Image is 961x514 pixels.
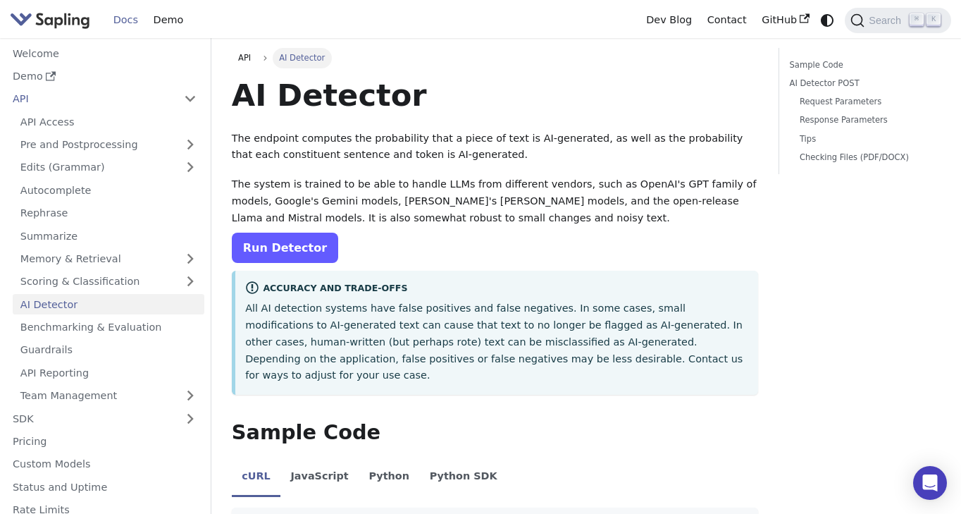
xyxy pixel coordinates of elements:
[106,9,146,31] a: Docs
[700,9,755,31] a: Contact
[5,432,204,452] a: Pricing
[800,151,931,164] a: Checking Files (PDF/DOCX)
[13,111,204,132] a: API Access
[800,133,931,146] a: Tips
[13,157,204,178] a: Edits (Grammar)
[754,9,817,31] a: GitHub
[638,9,699,31] a: Dev Blog
[232,420,759,446] h2: Sample Code
[800,114,931,127] a: Response Parameters
[13,386,204,406] a: Team Management
[13,317,204,338] a: Benchmarking & Evaluation
[273,48,332,68] span: AI Detector
[13,203,204,224] a: Rephrase
[5,477,204,497] a: Status and Uptime
[359,458,419,498] li: Python
[910,13,924,26] kbd: ⌘
[13,135,204,155] a: Pre and Postprocessing
[13,362,204,383] a: API Reporting
[13,249,204,269] a: Memory & Retrieval
[5,66,204,87] a: Demo
[13,340,204,360] a: Guardrails
[5,89,176,109] a: API
[864,15,910,26] span: Search
[232,233,338,263] a: Run Detector
[817,10,838,30] button: Switch between dark and light mode (currently system mode)
[800,95,931,109] a: Request Parameters
[13,180,204,200] a: Autocomplete
[10,10,90,30] img: Sapling.ai
[13,294,204,314] a: AI Detector
[146,9,191,31] a: Demo
[845,8,950,33] button: Search (Command+K)
[176,89,204,109] button: Collapse sidebar category 'API'
[232,48,258,68] a: API
[913,466,947,500] div: Open Intercom Messenger
[232,176,759,226] p: The system is trained to be able to handle LLMs from different vendors, such as OpenAI's GPT fami...
[238,53,251,63] span: API
[280,458,359,498] li: JavaScript
[176,408,204,429] button: Expand sidebar category 'SDK'
[232,458,280,498] li: cURL
[419,458,507,498] li: Python SDK
[790,77,936,90] a: AI Detector POST
[245,281,748,298] div: Accuracy and Trade-offs
[232,76,759,114] h1: AI Detector
[926,13,941,26] kbd: K
[232,48,759,68] nav: Breadcrumbs
[245,300,748,384] p: All AI detection systems have false positives and false negatives. In some cases, small modificat...
[790,59,936,72] a: Sample Code
[13,226,204,246] a: Summarize
[13,271,204,292] a: Scoring & Classification
[232,130,759,164] p: The endpoint computes the probability that a piece of text is AI-generated, as well as the probab...
[10,10,95,30] a: Sapling.ai
[5,454,204,475] a: Custom Models
[5,408,176,429] a: SDK
[5,43,204,63] a: Welcome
